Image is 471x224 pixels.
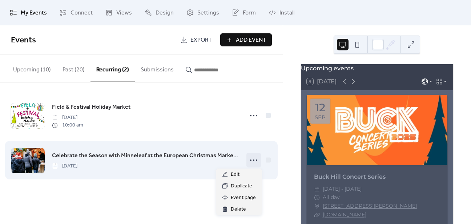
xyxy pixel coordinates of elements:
div: 12 [315,102,325,113]
a: Buck Hill Concert Series [314,173,386,180]
span: Form [243,9,256,17]
a: Design [139,3,179,22]
span: Add Event [236,36,266,45]
a: Install [263,3,300,22]
span: Connect [71,9,93,17]
span: 10:00 am [52,121,83,129]
a: Field & Festival Holiday Market [52,103,130,112]
span: Event page [231,194,256,202]
div: Sep [315,115,326,120]
span: All day [323,193,340,202]
span: [DATE] - [DATE] [323,185,362,194]
div: ​ [314,193,320,202]
div: ​ [314,202,320,211]
a: [STREET_ADDRESS][PERSON_NAME] [323,202,417,211]
div: ​ [314,185,320,194]
span: Export [190,36,212,45]
a: Connect [54,3,98,22]
div: Upcoming events [301,64,453,73]
span: Events [11,32,36,48]
button: Upcoming (10) [7,55,57,82]
a: [DOMAIN_NAME] [323,211,366,218]
a: Export [175,33,217,46]
span: Design [156,9,174,17]
span: [DATE] [52,114,83,121]
button: Recurring (2) [90,55,135,82]
button: Past (20) [57,55,90,82]
div: ​ [314,211,320,219]
span: Celebrate the Season with Minneleaf at the European Christmas Market! 🎄✨ [52,152,239,160]
a: My Events [4,3,52,22]
span: [DATE] [52,162,77,170]
span: My Events [21,9,47,17]
span: Edit [231,170,239,179]
span: Settings [197,9,219,17]
span: Duplicate [231,182,252,191]
a: Form [226,3,261,22]
span: Views [116,9,132,17]
span: Delete [231,205,246,214]
a: Celebrate the Season with Minneleaf at the European Christmas Market! 🎄✨ [52,151,239,161]
button: Add Event [220,33,272,46]
button: Submissions [135,55,180,82]
a: Settings [181,3,225,22]
a: Views [100,3,137,22]
span: Install [279,9,294,17]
